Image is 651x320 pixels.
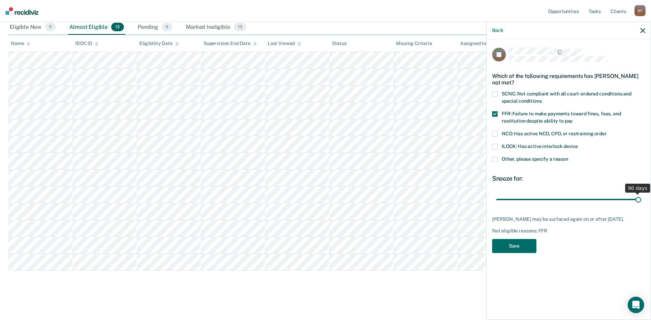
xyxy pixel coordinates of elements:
[332,41,347,46] div: Status
[502,156,568,162] span: Other, please specify a reason
[75,41,98,46] div: IDOC ID
[492,27,503,33] button: Back
[45,23,56,32] span: 0
[185,20,247,35] div: Marked Ineligible
[68,20,125,35] div: Almost Eligible
[234,23,246,32] span: 13
[11,41,30,46] div: Name
[625,184,650,193] div: 90 days
[492,228,645,234] div: Not eligible reasons: FFR
[5,7,38,15] img: Recidiviz
[396,41,432,46] div: Missing Criteria
[268,41,301,46] div: Last Viewed
[502,91,631,104] span: SCNC: Not compliant with all court-ordered conditions and special conditions
[8,20,57,35] div: Eligible Now
[460,41,492,46] div: Assigned to
[139,41,179,46] div: Eligibility Date
[492,216,645,222] div: [PERSON_NAME] may be surfaced again on or after [DATE].
[492,239,536,253] button: Save
[502,144,578,149] span: ILOCK: Has active interlock device
[502,131,607,136] span: NCO: Has active NCO, CPO, or restraining order
[502,111,621,124] span: FFR: Failure to make payments toward fines, fees, and restitution despite ability to pay
[628,297,644,313] div: Open Intercom Messenger
[136,20,174,35] div: Pending
[204,41,257,46] div: Supervision End Date
[162,23,172,32] span: 0
[111,23,124,32] span: 13
[492,67,645,91] div: Which of the following requirements has [PERSON_NAME] not met?
[492,175,645,182] div: Snooze for:
[635,5,646,16] div: B F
